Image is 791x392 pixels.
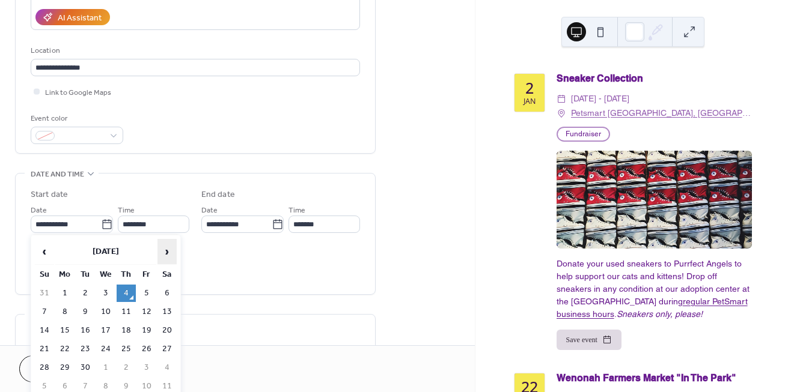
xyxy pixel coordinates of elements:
[35,340,54,358] td: 21
[118,204,135,217] span: Time
[117,285,136,302] td: 4
[96,303,115,321] td: 10
[137,266,156,283] th: Fr
[157,285,177,302] td: 6
[557,106,566,121] div: ​
[35,285,54,302] td: 31
[571,92,629,106] span: [DATE] - [DATE]
[117,322,136,339] td: 18
[55,359,75,376] td: 29
[76,266,95,283] th: Tu
[557,372,736,384] a: Wenonah Farmers Market "In The Park"
[137,359,156,376] td: 3
[137,285,156,302] td: 5
[157,322,177,339] td: 20
[76,359,95,376] td: 30
[55,303,75,321] td: 8
[58,12,102,25] div: AI Assistant
[557,297,748,319] a: regular PetSmart business hours
[157,266,177,283] th: Sa
[289,204,305,217] span: Time
[35,240,53,264] span: ‹
[117,359,136,376] td: 2
[76,322,95,339] td: 16
[525,80,534,95] div: 2
[117,303,136,321] td: 11
[55,340,75,358] td: 22
[96,266,115,283] th: We
[137,303,156,321] td: 12
[557,92,566,106] div: ​
[31,168,84,181] span: Date and time
[45,86,111,99] span: Link to Google Maps
[158,240,176,264] span: ›
[76,340,95,358] td: 23
[35,322,54,339] td: 14
[117,340,136,358] td: 25
[157,340,177,358] td: 27
[137,322,156,339] td: 19
[35,9,110,25] button: AI Assistant
[55,322,75,339] td: 15
[35,266,54,283] th: Su
[617,309,703,319] i: Sneakers only, please!
[76,303,95,321] td: 9
[96,340,115,358] td: 24
[35,359,54,376] td: 28
[31,188,68,201] div: Start date
[157,359,177,376] td: 4
[557,330,621,350] button: Save event
[55,266,75,283] th: Mo
[31,112,121,125] div: Event color
[524,98,536,106] div: Jan
[557,258,752,321] div: Donate your used sneakers to Purrfect Angels to help support our cats and kittens! Drop off sneak...
[557,71,752,86] div: Sneaker Collection
[96,322,115,339] td: 17
[137,340,156,358] td: 26
[19,355,93,382] button: Cancel
[96,359,115,376] td: 1
[201,204,218,217] span: Date
[76,285,95,302] td: 2
[117,266,136,283] th: Th
[96,285,115,302] td: 3
[55,239,156,265] th: [DATE]
[31,44,358,57] div: Location
[35,303,54,321] td: 7
[55,285,75,302] td: 1
[571,106,752,121] a: Petsmart [GEOGRAPHIC_DATA], [GEOGRAPHIC_DATA]
[201,188,235,201] div: End date
[31,204,47,217] span: Date
[157,303,177,321] td: 13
